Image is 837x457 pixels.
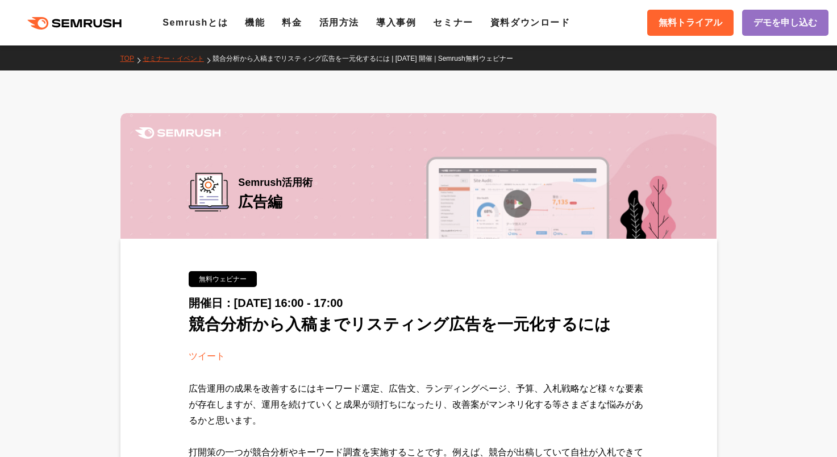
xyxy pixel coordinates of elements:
[490,18,571,27] a: 資料ダウンロード
[135,127,220,139] img: Semrush
[245,18,265,27] a: 機能
[659,15,722,30] span: 無料トライアル
[319,18,359,27] a: 活用方法
[282,18,302,27] a: 料金
[189,271,257,287] div: 無料ウェビナー
[753,15,817,30] span: デモを申し込む
[189,297,343,309] span: 開催日：[DATE] 16:00 - 17:00
[189,315,611,333] span: 競合分析から入稿までリスティング広告を一元化するには
[647,10,734,36] a: 無料トライアル
[213,55,522,63] a: 競合分析から入稿までリスティング広告を一元化するには | [DATE] 開催 | Semrush無料ウェビナー
[143,55,213,63] a: セミナー・イベント
[376,18,416,27] a: 導入事例
[163,18,228,27] a: Semrushとは
[238,173,313,192] span: Semrush活用術
[742,10,828,36] a: デモを申し込む
[238,193,282,210] span: 広告編
[433,18,473,27] a: セミナー
[120,55,143,63] a: TOP
[189,351,225,361] a: ツイート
